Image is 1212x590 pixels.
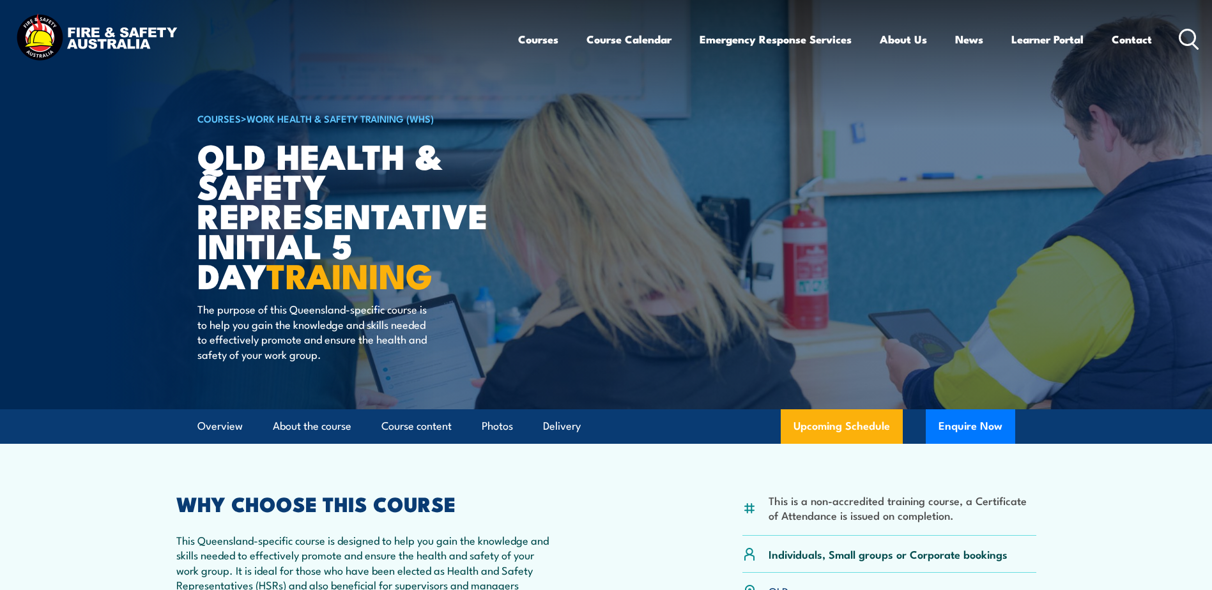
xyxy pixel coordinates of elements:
a: Learner Portal [1011,22,1084,56]
a: Emergency Response Services [700,22,852,56]
a: Course Calendar [587,22,671,56]
a: COURSES [197,111,241,125]
p: The purpose of this Queensland-specific course is to help you gain the knowledge and skills neede... [197,301,431,361]
a: Upcoming Schedule [781,409,903,444]
a: About the course [273,409,351,443]
a: News [955,22,983,56]
p: Individuals, Small groups or Corporate bookings [769,547,1008,561]
a: About Us [880,22,927,56]
a: Courses [518,22,558,56]
a: Work Health & Safety Training (WHS) [247,111,434,125]
button: Enquire Now [926,409,1015,444]
a: Photos [482,409,513,443]
h6: > [197,110,513,126]
a: Delivery [543,409,581,443]
li: This is a non-accredited training course, a Certificate of Attendance is issued on completion. [769,493,1036,523]
h1: QLD Health & Safety Representative Initial 5 Day [197,140,513,290]
a: Course content [381,409,452,443]
a: Overview [197,409,243,443]
h2: WHY CHOOSE THIS COURSE [176,494,549,512]
a: Contact [1112,22,1152,56]
strong: TRAINING [266,248,433,301]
